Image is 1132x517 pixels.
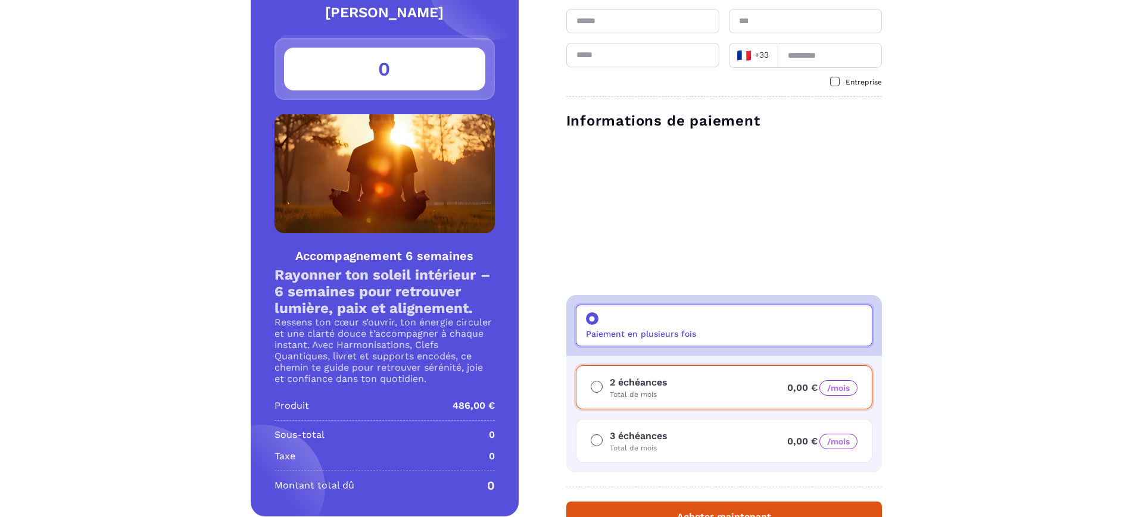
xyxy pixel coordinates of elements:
img: Product Image [275,114,495,233]
p: 486,00 € [453,399,495,413]
p: Total de mois [610,390,668,399]
p: Ressens ton cœur s’ouvrir, ton énergie circuler et une clarté douce t’accompagner à chaque instan... [275,317,495,384]
p: 0 [489,449,495,463]
strong: Rayonner ton soleil intérieur [275,267,476,283]
p: Paiement en plusieurs fois [586,329,696,339]
h2: [PERSON_NAME] [275,4,495,21]
p: Total de mois [610,443,668,453]
p: 0 [489,428,495,442]
strong: – 6 semaines pour retrouver lumière, paix et alignement. [275,267,491,317]
div: Search for option [729,43,778,68]
iframe: Cadre de saisie sécurisé pour le paiement [564,137,884,283]
span: /mois [819,434,857,449]
span: 0,00 € [787,382,857,393]
h4: Accompagnement 6 semaines [275,247,495,264]
span: 0,00 € [787,435,857,447]
span: +33 [736,47,769,64]
span: /mois [819,380,857,396]
p: 0 [487,478,495,493]
span: Entreprise [846,78,882,86]
p: Produit [275,399,309,413]
span: 🇫🇷 [737,47,751,64]
p: 2 échéances [610,375,668,390]
input: Search for option [772,46,774,64]
h3: 0 [284,48,485,90]
p: 3 échéances [610,429,668,443]
h3: Informations de paiement [566,111,882,130]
